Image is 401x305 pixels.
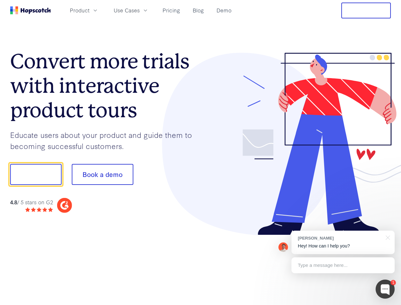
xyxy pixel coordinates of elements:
h1: Convert more trials with interactive product tours [10,49,201,122]
p: Educate users about your product and guide them to becoming successful customers. [10,129,201,151]
a: Demo [214,5,234,16]
strong: 4.8 [10,198,17,206]
div: [PERSON_NAME] [298,235,382,241]
a: Pricing [160,5,183,16]
button: Free Trial [341,3,391,18]
div: Type a message here... [291,257,395,273]
button: Use Cases [110,5,152,16]
a: Blog [190,5,206,16]
div: 1 [391,280,396,285]
button: Product [66,5,102,16]
div: / 5 stars on G2 [10,198,53,206]
span: Product [70,6,90,14]
img: Mark Spera [278,242,288,252]
a: Home [10,6,51,14]
p: Hey! How can I help you? [298,243,388,249]
span: Use Cases [114,6,140,14]
button: Book a demo [72,164,133,185]
button: Show me! [10,164,62,185]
